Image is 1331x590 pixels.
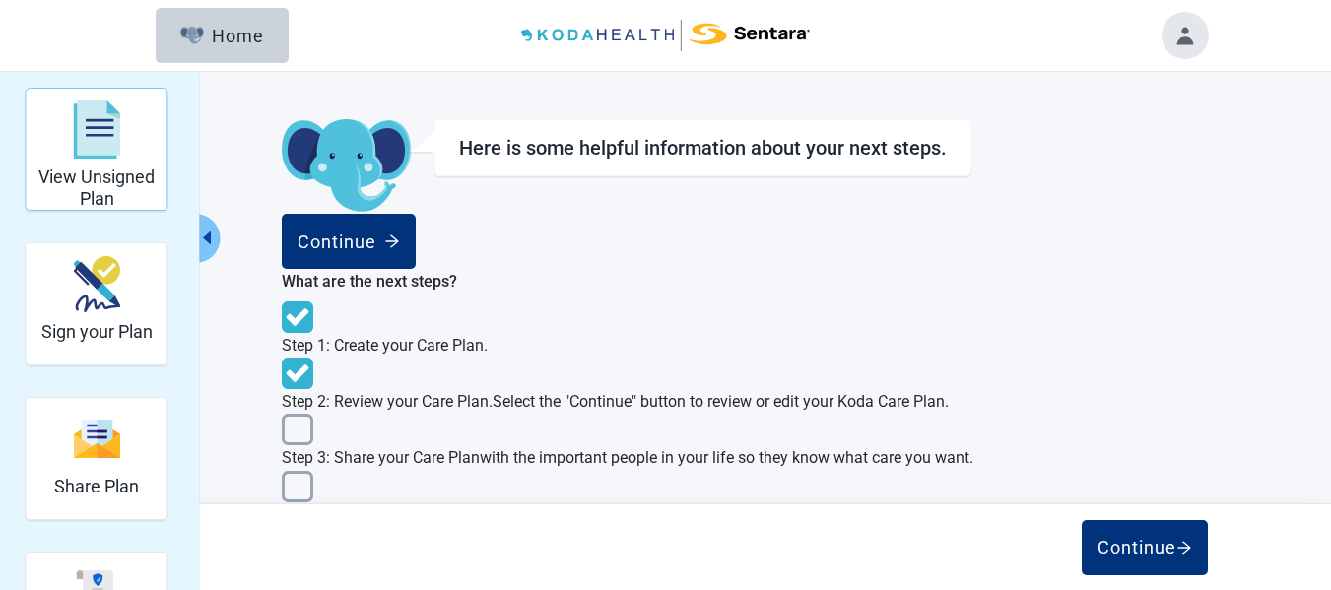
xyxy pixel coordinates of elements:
img: Koda Health [521,20,809,51]
img: svg%3e [73,100,120,160]
button: Toggle account menu [1162,12,1209,59]
div: Home [180,26,265,45]
button: Continuearrow-right [282,214,416,269]
span: Select the "Continue" button to review or edit your Koda Care Plan. [493,392,949,411]
h2: Sign your Plan [41,321,153,343]
h2: What are the next steps? [282,269,1208,294]
img: Koda Elephant [282,119,411,214]
span: arrow-right [384,233,400,249]
img: svg%3e [73,418,120,460]
span: Step 3: Share your Care Plan [282,448,480,467]
span: Step 1: Create your Care Plan. [282,336,488,355]
img: Check [282,471,313,502]
h2: View Unsigned Plan [34,166,160,209]
span: caret-left [198,229,217,247]
img: Check [282,414,313,445]
img: Elephant [180,27,205,44]
div: Continue [298,231,400,251]
button: Collapse menu [196,214,221,263]
div: Sign your Plan [26,242,168,365]
span: Step 2: Review your Care Plan. [282,392,493,411]
img: Check [282,301,313,333]
div: View Unsigned Plan [26,88,168,211]
div: Share Plan [26,397,168,520]
span: with the important people in your life so they know what care you want. [480,448,973,467]
button: ElephantHome [156,8,289,63]
img: Check [282,358,313,389]
div: Continue [1098,538,1192,557]
button: Continue arrow-right [1082,520,1208,575]
span: arrow-right [1176,540,1192,556]
div: Here is some helpful information about your next steps. [459,136,947,160]
h2: Share Plan [54,476,139,497]
img: make_plan_official-CpYJDfBD.svg [73,256,120,312]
